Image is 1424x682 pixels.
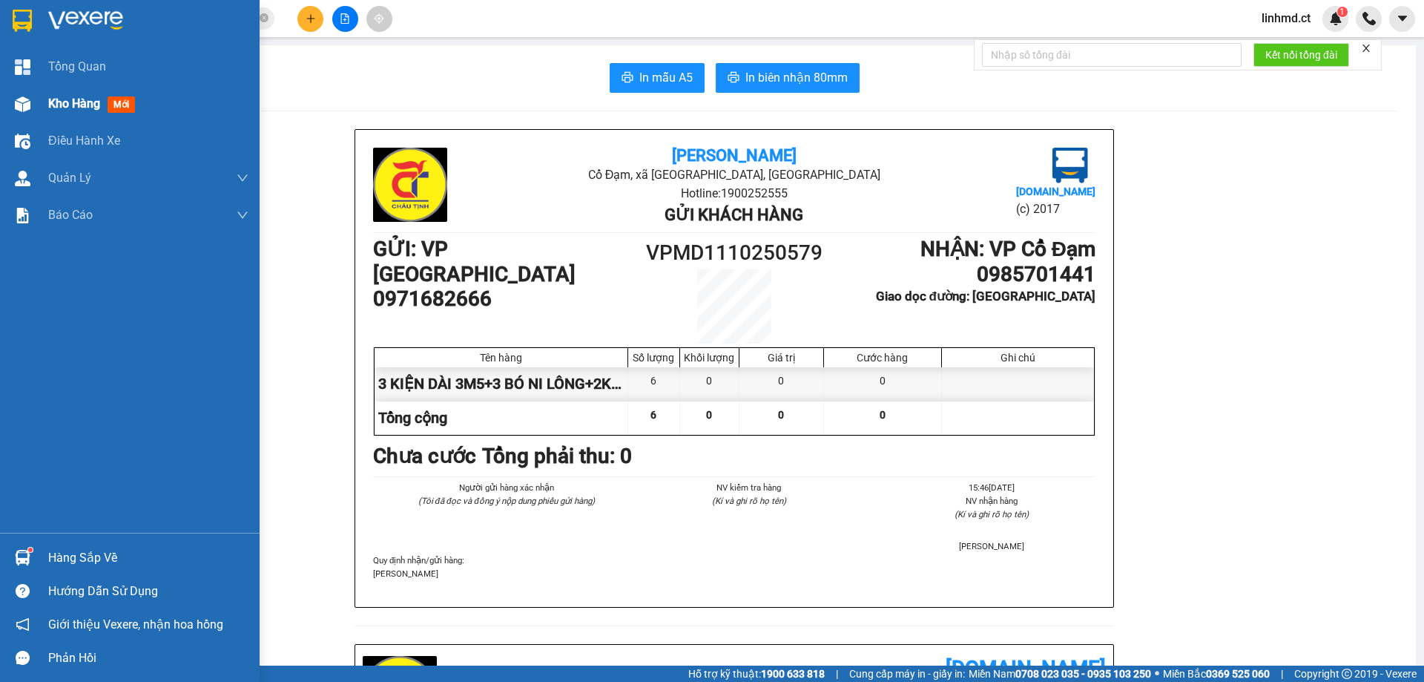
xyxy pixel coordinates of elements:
[828,352,937,364] div: Cước hàng
[628,367,680,401] div: 6
[645,481,852,494] li: NV kiểm tra hàng
[622,71,633,85] span: printer
[1396,12,1409,25] span: caret-down
[332,6,358,32] button: file-add
[1163,666,1270,682] span: Miền Bắc
[610,63,705,93] button: printerIn mẫu A5
[1253,43,1349,67] button: Kết nối tổng đài
[48,647,248,669] div: Phản hồi
[418,496,595,506] i: (Tôi đã đọc và đồng ý nộp dung phiếu gửi hàng)
[28,548,33,552] sup: 1
[378,352,624,364] div: Tên hàng
[373,286,644,312] h1: 0971682666
[139,36,620,55] li: Cổ Đạm, xã [GEOGRAPHIC_DATA], [GEOGRAPHIC_DATA]
[237,209,248,221] span: down
[969,666,1151,682] span: Miền Nam
[739,367,824,401] div: 0
[706,409,712,421] span: 0
[644,237,825,269] h1: VPMD1110250579
[684,352,735,364] div: Khối lượng
[946,352,1090,364] div: Ghi chú
[716,63,860,93] button: printerIn biên nhận 80mm
[665,206,803,224] b: Gửi khách hàng
[825,262,1095,287] h1: 0985701441
[1206,668,1270,680] strong: 0369 525 060
[1337,7,1348,17] sup: 1
[849,666,965,682] span: Cung cấp máy in - giấy in:
[19,108,221,157] b: GỬI : VP [GEOGRAPHIC_DATA]
[15,134,30,149] img: warehouse-icon
[48,57,106,76] span: Tổng Quan
[946,656,1106,681] b: [DOMAIN_NAME]
[373,148,447,222] img: logo.jpg
[880,409,886,421] span: 0
[955,509,1029,519] i: (Kí và ghi rõ họ tên)
[1389,6,1415,32] button: caret-down
[1339,7,1345,17] span: 1
[297,6,323,32] button: plus
[920,237,1095,261] b: NHẬN : VP Cổ Đạm
[16,584,30,598] span: question-circle
[889,540,1095,553] li: [PERSON_NAME]
[378,409,447,427] span: Tổng cộng
[1016,186,1095,197] b: [DOMAIN_NAME]
[13,10,32,32] img: logo-vxr
[650,409,656,421] span: 6
[366,6,392,32] button: aim
[745,68,848,87] span: In biên nhận 80mm
[493,165,975,184] li: Cổ Đạm, xã [GEOGRAPHIC_DATA], [GEOGRAPHIC_DATA]
[688,666,825,682] span: Hỗ trợ kỹ thuật:
[889,481,1095,494] li: 15:46[DATE]
[778,409,784,421] span: 0
[373,554,1095,580] div: Quy định nhận/gửi hàng :
[1250,9,1322,27] span: linhmd.ct
[743,352,820,364] div: Giá trị
[19,19,93,93] img: logo.jpg
[374,13,384,24] span: aim
[889,494,1095,508] li: NV nhận hàng
[836,666,838,682] span: |
[373,237,576,286] b: GỬI : VP [GEOGRAPHIC_DATA]
[375,367,628,401] div: 3 KIỆN DÀI 3M5+3 BÓ NI LÔNG+2K SẮT
[237,172,248,184] span: down
[139,55,620,73] li: Hotline: 1900252555
[1342,669,1352,679] span: copyright
[403,481,610,494] li: Người gửi hàng xác nhận
[1329,12,1342,25] img: icon-new-feature
[108,96,135,113] span: mới
[1155,671,1159,677] span: ⚪️
[15,96,30,112] img: warehouse-icon
[15,208,30,223] img: solution-icon
[15,550,30,565] img: warehouse-icon
[48,615,223,634] span: Giới thiệu Vexere, nhận hoa hồng
[48,96,100,111] span: Kho hàng
[16,617,30,632] span: notification
[373,567,1095,580] p: [PERSON_NAME]
[48,131,120,150] span: Điều hành xe
[728,71,739,85] span: printer
[1016,200,1095,218] li: (c) 2017
[16,651,30,665] span: message
[48,168,91,187] span: Quản Lý
[672,146,797,165] b: [PERSON_NAME]
[1361,43,1371,53] span: close
[306,13,316,24] span: plus
[48,206,93,224] span: Báo cáo
[680,367,739,401] div: 0
[1281,666,1283,682] span: |
[1362,12,1376,25] img: phone-icon
[260,13,268,22] span: close-circle
[340,13,350,24] span: file-add
[712,496,786,506] i: (Kí và ghi rõ họ tên)
[761,668,825,680] strong: 1900 633 818
[824,367,942,401] div: 0
[632,352,676,364] div: Số lượng
[493,184,975,203] li: Hotline: 1900252555
[1015,668,1151,680] strong: 0708 023 035 - 0935 103 250
[876,289,1095,304] b: Giao dọc đường: [GEOGRAPHIC_DATA]
[15,171,30,186] img: warehouse-icon
[1265,47,1337,63] span: Kết nối tổng đài
[373,444,476,468] b: Chưa cước
[639,68,693,87] span: In mẫu A5
[260,12,268,26] span: close-circle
